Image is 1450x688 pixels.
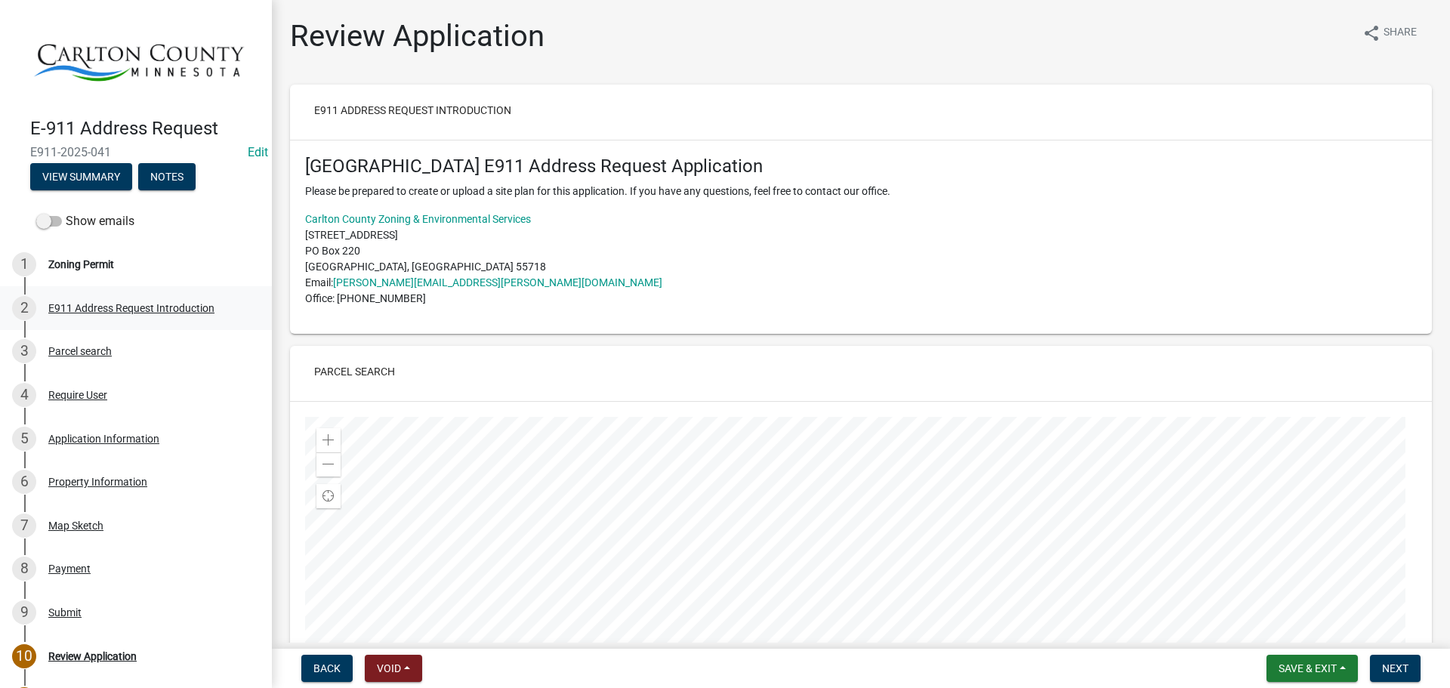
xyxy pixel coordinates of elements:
[1350,18,1429,48] button: shareShare
[316,452,341,477] div: Zoom out
[248,145,268,159] wm-modal-confirm: Edit Application Number
[1384,24,1417,42] span: Share
[302,358,407,385] button: Parcel search
[48,607,82,618] div: Submit
[48,433,159,444] div: Application Information
[333,276,662,288] a: [PERSON_NAME][EMAIL_ADDRESS][PERSON_NAME][DOMAIN_NAME]
[305,156,1417,177] h4: [GEOGRAPHIC_DATA] E911 Address Request Application
[12,470,36,494] div: 6
[12,514,36,538] div: 7
[316,484,341,508] div: Find my location
[48,477,147,487] div: Property Information
[305,211,1417,307] p: [STREET_ADDRESS] PO Box 220 [GEOGRAPHIC_DATA], [GEOGRAPHIC_DATA] 55718 Email: Office: [PHONE_NUMBER]
[305,184,1417,199] p: Please be prepared to create or upload a site plan for this application. If you have any question...
[48,651,137,662] div: Review Application
[302,97,523,124] button: E911 Address Request Introduction
[30,118,260,140] h4: E-911 Address Request
[30,16,248,102] img: Carlton County, Minnesota
[301,655,353,682] button: Back
[138,163,196,190] button: Notes
[313,662,341,674] span: Back
[48,520,103,531] div: Map Sketch
[12,383,36,407] div: 4
[48,563,91,574] div: Payment
[1266,655,1358,682] button: Save & Exit
[30,145,242,159] span: E911-2025-041
[48,346,112,356] div: Parcel search
[138,172,196,184] wm-modal-confirm: Notes
[12,339,36,363] div: 3
[316,428,341,452] div: Zoom in
[248,145,268,159] a: Edit
[290,18,545,54] h1: Review Application
[30,163,132,190] button: View Summary
[1370,655,1421,682] button: Next
[377,662,401,674] span: Void
[365,655,422,682] button: Void
[305,213,531,225] a: Carlton County Zoning & Environmental Services
[12,296,36,320] div: 2
[12,427,36,451] div: 5
[1362,24,1381,42] i: share
[12,252,36,276] div: 1
[1279,662,1337,674] span: Save & Exit
[36,212,134,230] label: Show emails
[48,303,214,313] div: E911 Address Request Introduction
[12,600,36,625] div: 9
[48,390,107,400] div: Require User
[30,172,132,184] wm-modal-confirm: Summary
[12,644,36,668] div: 10
[48,259,114,270] div: Zoning Permit
[1382,662,1408,674] span: Next
[12,557,36,581] div: 8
